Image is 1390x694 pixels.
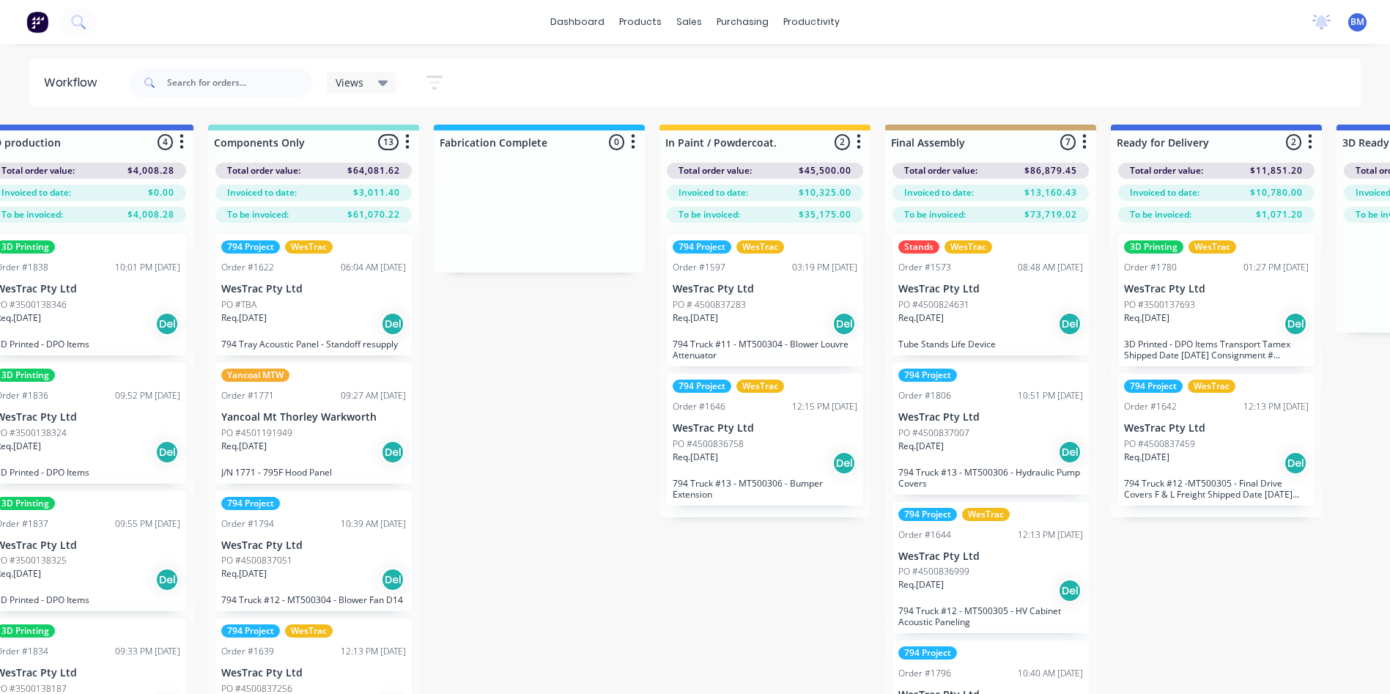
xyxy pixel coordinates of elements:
[898,369,957,382] div: 794 Project
[898,646,957,660] div: 794 Project
[227,186,297,199] span: Invoiced to date:
[221,554,292,567] p: PO #4500837051
[898,565,969,578] p: PO #4500836999
[148,186,174,199] span: $0.00
[736,380,784,393] div: WesTrac
[1124,311,1169,325] p: Req. [DATE]
[673,339,857,361] p: 794 Truck #11 - MT500304 - Blower Louvre Attenuator
[341,645,406,658] div: 12:13 PM [DATE]
[1,164,75,177] span: Total order value:
[1124,438,1195,451] p: PO #4500837459
[799,208,851,221] span: $35,175.00
[1130,164,1203,177] span: Total order value:
[221,539,406,552] p: WesTrac Pty Ltd
[673,240,731,254] div: 794 Project
[215,491,412,612] div: 794 ProjectOrder #179410:39 AM [DATE]WesTrac Pty LtdPO #4500837051Req.[DATE]Del794 Truck #12 - MT...
[792,400,857,413] div: 12:15 PM [DATE]
[673,400,725,413] div: Order #1646
[898,298,969,311] p: PO #4500824631
[898,389,951,402] div: Order #1806
[1243,261,1309,274] div: 01:27 PM [DATE]
[673,380,731,393] div: 794 Project
[227,164,300,177] span: Total order value:
[227,208,289,221] span: To be invoiced:
[221,311,267,325] p: Req. [DATE]
[221,283,406,295] p: WesTrac Pty Ltd
[1018,528,1083,542] div: 12:13 PM [DATE]
[336,75,363,90] span: Views
[221,261,274,274] div: Order #1622
[667,235,863,366] div: 794 ProjectWesTracOrder #159703:19 PM [DATE]WesTrac Pty LtdPO # 4500837283Req.[DATE]Del794 Truck ...
[221,667,406,679] p: WesTrac Pty Ltd
[962,508,1010,521] div: WesTrac
[667,374,863,506] div: 794 ProjectWesTracOrder #164612:15 PM [DATE]WesTrac Pty LtdPO #4500836758Req.[DATE]Del794 Truck #...
[799,164,851,177] span: $45,500.00
[115,389,180,402] div: 09:52 PM [DATE]
[155,312,179,336] div: Del
[612,11,669,33] div: products
[221,624,280,638] div: 794 Project
[1118,374,1315,506] div: 794 ProjectWesTracOrder #164212:13 PM [DATE]WesTrac Pty LtdPO #4500837459Req.[DATE]Del794 Truck #...
[285,624,333,638] div: WesTrac
[709,11,776,33] div: purchasing
[944,240,992,254] div: WesTrac
[347,208,400,221] span: $61,070.22
[1250,164,1303,177] span: $11,851.20
[221,594,406,605] p: 794 Truck #12 - MT500304 - Blower Fan D14
[898,411,1083,424] p: WesTrac Pty Ltd
[127,208,174,221] span: $4,008.28
[1130,186,1199,199] span: Invoiced to date:
[898,261,951,274] div: Order #1573
[673,298,746,311] p: PO # 4500837283
[669,11,709,33] div: sales
[1124,478,1309,500] p: 794 Truck #12 -MT500305 - Final Drive Covers F & L Freight Shipped Date [DATE] Transport
[1130,208,1191,221] span: To be invoiced:
[1018,261,1083,274] div: 08:48 AM [DATE]
[898,667,951,680] div: Order #1796
[679,164,752,177] span: Total order value:
[892,502,1089,634] div: 794 ProjectWesTracOrder #164412:13 PM [DATE]WesTrac Pty LtdPO #4500836999Req.[DATE]Del794 Truck #...
[543,11,612,33] a: dashboard
[381,440,404,464] div: Del
[673,422,857,435] p: WesTrac Pty Ltd
[898,311,944,325] p: Req. [DATE]
[1118,235,1315,366] div: 3D PrintingWesTracOrder #178001:27 PM [DATE]WesTrac Pty LtdPO #3500137693Req.[DATE]Del3D Printed ...
[1024,186,1077,199] span: $13,160.43
[341,261,406,274] div: 06:04 AM [DATE]
[1124,283,1309,295] p: WesTrac Pty Ltd
[673,261,725,274] div: Order #1597
[221,645,274,658] div: Order #1639
[898,467,1083,489] p: 794 Truck #13 - MT500306 - Hydraulic Pump Covers
[799,186,851,199] span: $10,325.00
[1350,15,1364,29] span: BM
[353,186,400,199] span: $3,011.40
[1124,380,1183,393] div: 794 Project
[221,517,274,531] div: Order #1794
[1124,240,1183,254] div: 3D Printing
[221,240,280,254] div: 794 Project
[1018,389,1083,402] div: 10:51 PM [DATE]
[904,186,974,199] span: Invoiced to date:
[1124,400,1177,413] div: Order #1642
[215,235,412,355] div: 794 ProjectWesTracOrder #162206:04 AM [DATE]WesTrac Pty LtdPO #TBAReq.[DATE]Del794 Tray Acoustic ...
[1124,422,1309,435] p: WesTrac Pty Ltd
[221,369,289,382] div: Yancoal MTW
[381,568,404,591] div: Del
[1256,208,1303,221] span: $1,071.20
[221,411,406,424] p: Yancoal Mt Thorley Warkworth
[904,208,966,221] span: To be invoiced:
[679,186,748,199] span: Invoiced to date:
[1124,298,1195,311] p: PO #3500137693
[1024,208,1077,221] span: $73,719.02
[221,497,280,510] div: 794 Project
[898,427,969,440] p: PO #4500837007
[832,451,856,475] div: Del
[898,240,939,254] div: Stands
[44,74,104,92] div: Workflow
[776,11,847,33] div: productivity
[1243,400,1309,413] div: 12:13 PM [DATE]
[1188,380,1235,393] div: WesTrac
[898,508,957,521] div: 794 Project
[221,389,274,402] div: Order #1771
[221,427,292,440] p: PO #4501191949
